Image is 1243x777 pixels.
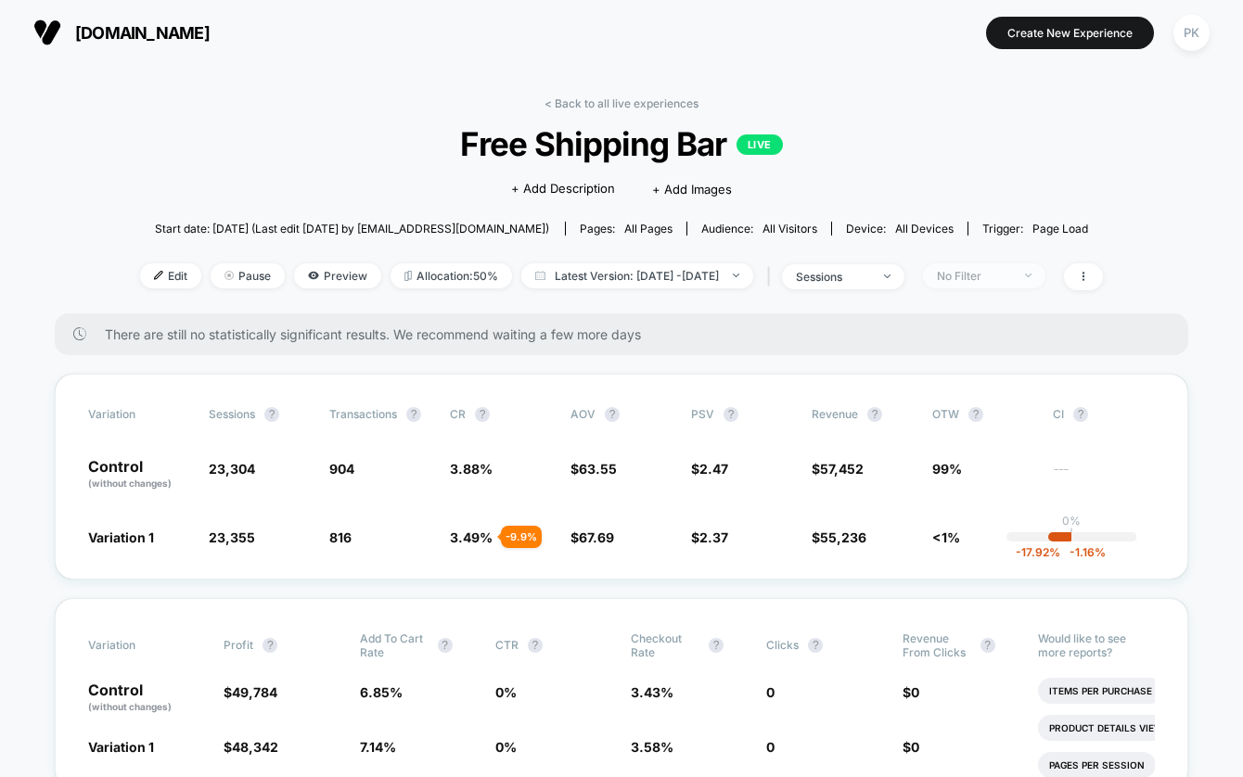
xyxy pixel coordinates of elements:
span: Page Load [1032,222,1088,236]
button: ? [980,638,995,653]
span: 904 [329,461,354,477]
p: Would like to see more reports? [1038,631,1155,659]
button: ? [475,407,490,422]
span: 0 [766,739,775,755]
span: 57,452 [820,461,864,477]
span: $ [812,461,864,477]
span: 63.55 [579,461,617,477]
span: all pages [624,222,673,236]
button: ? [709,638,724,653]
span: 0 [911,739,919,755]
button: ? [724,407,738,422]
span: Device: [831,222,967,236]
li: Product Details Views Rate [1038,715,1208,741]
span: Variation [88,407,190,422]
span: Variation [88,631,190,659]
span: AOV [570,407,596,421]
p: LIVE [737,134,783,155]
img: end [884,274,891,278]
span: 49,784 [232,684,277,700]
span: 23,355 [209,529,255,545]
span: Add To Cart Rate [360,631,429,659]
span: Free Shipping Bar [188,124,1055,163]
div: Trigger: [982,222,1088,236]
span: 6.85 % [360,684,403,700]
span: --- [1053,464,1155,490]
span: 23,304 [209,461,255,477]
div: PK [1173,15,1210,51]
span: (without changes) [88,701,172,712]
span: Transactions [329,407,397,421]
span: 7.14 % [360,739,396,755]
button: ? [438,638,453,653]
span: $ [570,461,617,477]
li: Items Per Purchase [1038,678,1163,704]
span: | [762,263,782,290]
button: ? [264,407,279,422]
span: -17.92 % [1016,545,1060,559]
span: $ [570,529,614,545]
span: There are still no statistically significant results. We recommend waiting a few more days [105,326,1151,342]
span: Start date: [DATE] (Last edit [DATE] by [EMAIL_ADDRESS][DOMAIN_NAME]) [155,222,549,236]
span: OTW [932,407,1034,422]
button: PK [1168,14,1215,52]
span: 0 % [495,739,517,755]
p: | [1070,528,1073,541]
span: 0 [766,684,775,700]
span: 3.58 % [631,739,673,755]
span: 48,342 [232,739,278,755]
span: All Visitors [762,222,817,236]
span: -1.16 % [1060,545,1106,559]
button: Create New Experience [986,17,1154,49]
a: < Back to all live experiences [545,96,698,110]
img: Visually logo [33,19,61,46]
span: PSV [691,407,714,421]
span: Pause [211,263,285,288]
span: all devices [895,222,954,236]
span: Checkout Rate [631,631,699,659]
span: <1% [932,529,960,545]
span: CTR [495,638,519,652]
span: CR [450,407,466,421]
span: 0 [911,684,919,700]
span: 3.43 % [631,684,673,700]
span: Variation 1 [88,739,154,755]
span: $ [691,461,728,477]
div: sessions [796,270,870,284]
span: 816 [329,529,352,545]
span: Latest Version: [DATE] - [DATE] [521,263,753,288]
img: calendar [535,271,545,280]
img: end [733,274,739,277]
span: + Add Images [652,182,732,197]
span: Allocation: 50% [391,263,512,288]
span: $ [903,684,919,700]
span: $ [691,529,728,545]
button: ? [1073,407,1088,422]
span: Edit [140,263,201,288]
div: Pages: [580,222,673,236]
div: - 9.9 % [501,526,542,548]
button: ? [406,407,421,422]
span: (without changes) [88,478,172,489]
img: edit [154,271,163,280]
span: Variation 1 [88,529,154,545]
div: Audience: [701,222,817,236]
button: ? [605,407,620,422]
button: ? [808,638,823,653]
button: ? [263,638,277,653]
span: Preview [294,263,381,288]
span: CI [1053,407,1155,422]
span: 0 % [495,684,517,700]
img: end [224,271,234,280]
span: [DOMAIN_NAME] [75,23,210,43]
span: $ [224,739,278,755]
button: ? [968,407,983,422]
button: ? [867,407,882,422]
span: $ [812,529,866,545]
span: 2.47 [699,461,728,477]
span: Revenue [812,407,858,421]
span: 55,236 [820,529,866,545]
p: Control [88,459,190,490]
p: 0% [1062,514,1081,528]
span: 3.49 % [450,529,493,545]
